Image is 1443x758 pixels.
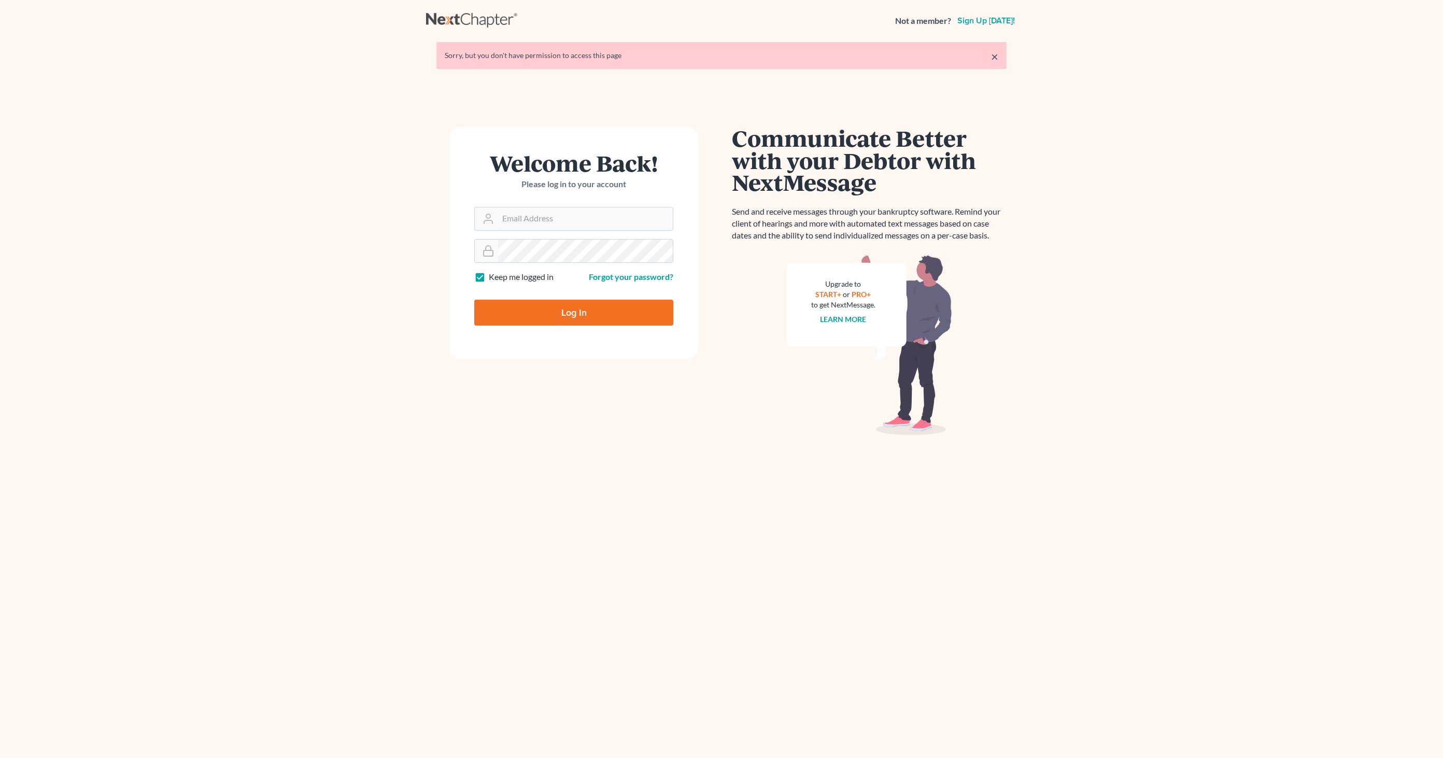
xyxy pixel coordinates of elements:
img: nextmessage_bg-59042aed3d76b12b5cd301f8e5b87938c9018125f34e5fa2b7a6b67550977c72.svg [786,254,952,436]
a: × [991,50,998,63]
a: Learn more [820,315,867,324]
h1: Communicate Better with your Debtor with NextMessage [732,127,1007,193]
span: or [843,290,851,299]
div: Sorry, but you don't have permission to access this page [445,50,998,61]
p: Send and receive messages through your bankruptcy software. Remind your client of hearings and mo... [732,206,1007,242]
div: Upgrade to [811,279,875,289]
a: PRO+ [852,290,871,299]
input: Log In [474,300,673,326]
a: START+ [816,290,842,299]
div: to get NextMessage. [811,300,875,310]
h1: Welcome Back! [474,152,673,174]
input: Email Address [498,207,673,230]
label: Keep me logged in [489,271,554,283]
p: Please log in to your account [474,178,673,190]
a: Forgot your password? [589,272,673,282]
strong: Not a member? [895,15,951,27]
a: Sign up [DATE]! [955,17,1017,25]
